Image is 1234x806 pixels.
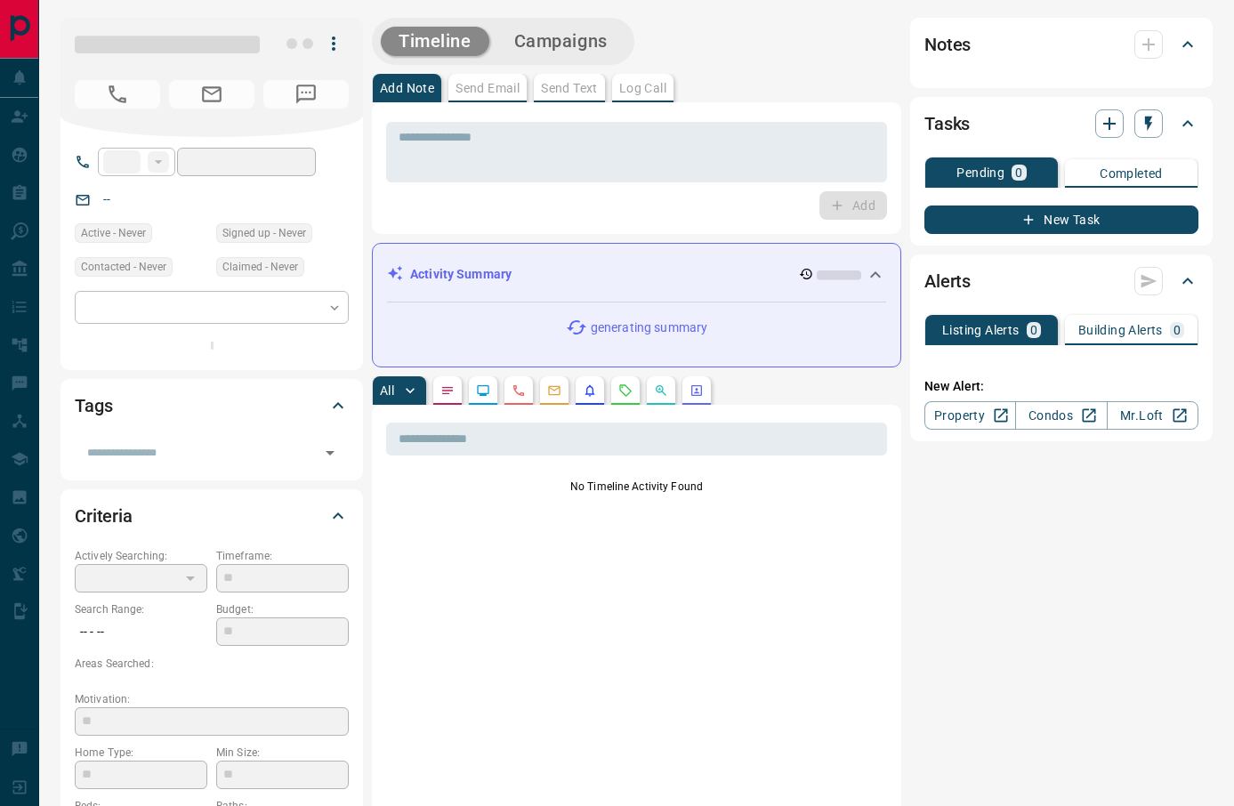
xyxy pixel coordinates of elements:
[318,440,343,465] button: Open
[618,383,633,398] svg: Requests
[1015,166,1022,179] p: 0
[1078,324,1163,336] p: Building Alerts
[440,383,455,398] svg: Notes
[75,745,207,761] p: Home Type:
[75,617,207,647] p: -- - --
[169,80,254,109] span: No Email
[103,192,110,206] a: --
[1015,401,1107,430] a: Condos
[387,258,886,291] div: Activity Summary
[81,224,146,242] span: Active - Never
[924,206,1198,234] button: New Task
[380,384,394,397] p: All
[512,383,526,398] svg: Calls
[216,601,349,617] p: Budget:
[75,502,133,530] h2: Criteria
[75,391,112,420] h2: Tags
[222,258,298,276] span: Claimed - Never
[75,601,207,617] p: Search Range:
[654,383,668,398] svg: Opportunities
[924,109,970,138] h2: Tasks
[386,479,887,495] p: No Timeline Activity Found
[381,27,489,56] button: Timeline
[75,656,349,672] p: Areas Searched:
[75,495,349,537] div: Criteria
[222,224,306,242] span: Signed up - Never
[942,324,1020,336] p: Listing Alerts
[924,267,971,295] h2: Alerts
[216,745,349,761] p: Min Size:
[924,30,971,59] h2: Notes
[924,401,1016,430] a: Property
[216,548,349,564] p: Timeframe:
[1174,324,1181,336] p: 0
[591,318,707,337] p: generating summary
[263,80,349,109] span: No Number
[81,258,166,276] span: Contacted - Never
[380,82,434,94] p: Add Note
[75,384,349,427] div: Tags
[410,265,512,284] p: Activity Summary
[924,23,1198,66] div: Notes
[75,548,207,564] p: Actively Searching:
[1030,324,1037,336] p: 0
[1107,401,1198,430] a: Mr.Loft
[75,80,160,109] span: No Number
[924,260,1198,302] div: Alerts
[547,383,561,398] svg: Emails
[75,691,349,707] p: Motivation:
[690,383,704,398] svg: Agent Actions
[956,166,1004,179] p: Pending
[476,383,490,398] svg: Lead Browsing Activity
[496,27,625,56] button: Campaigns
[1100,167,1163,180] p: Completed
[924,377,1198,396] p: New Alert:
[924,102,1198,145] div: Tasks
[583,383,597,398] svg: Listing Alerts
